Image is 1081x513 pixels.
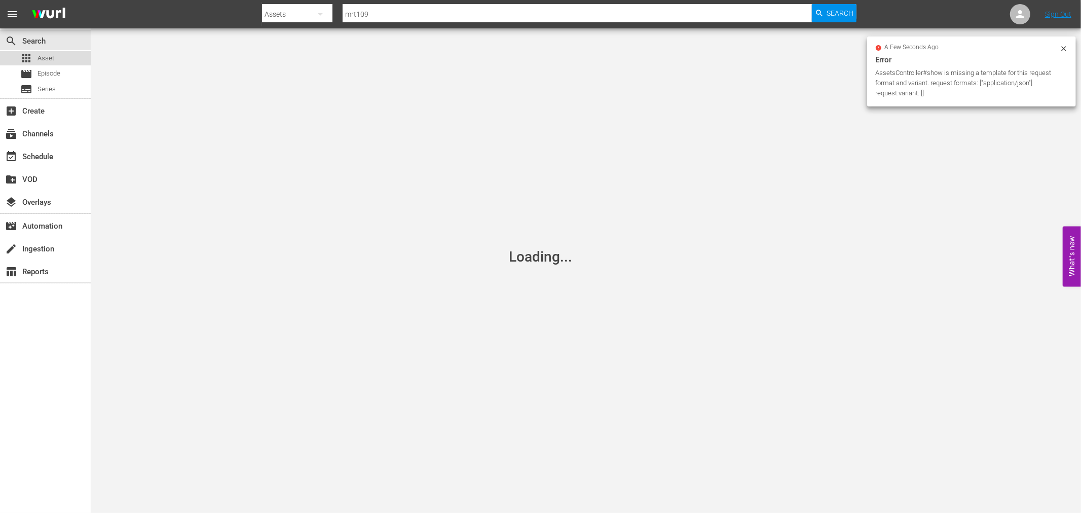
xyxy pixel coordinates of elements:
span: a few seconds ago [885,44,939,52]
span: Channels [5,128,17,140]
img: ans4CAIJ8jUAAAAAAAAAAAAAAAAAAAAAAAAgQb4GAAAAAAAAAAAAAAAAAAAAAAAAJMjXAAAAAAAAAAAAAAAAAAAAAAAAgAT5G... [24,3,73,26]
span: Search [5,35,17,47]
button: Open Feedback Widget [1063,227,1081,287]
span: Asset [20,52,32,64]
span: Create [5,105,17,117]
span: Schedule [5,151,17,163]
span: Asset [38,53,54,63]
span: Ingestion [5,243,17,255]
span: Automation [5,220,17,232]
span: Episode [38,68,60,79]
span: Series [20,83,32,95]
div: AssetsController#show is missing a template for this request format and variant. request.formats:... [875,68,1057,98]
span: Series [38,84,56,94]
button: Search [812,4,856,22]
span: menu [6,8,18,20]
a: Sign Out [1045,10,1071,18]
span: Episode [20,68,32,80]
span: Reports [5,266,17,278]
div: Loading... [509,248,572,265]
span: VOD [5,173,17,186]
span: Search [827,4,854,22]
span: Overlays [5,196,17,208]
div: Error [875,54,1068,66]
